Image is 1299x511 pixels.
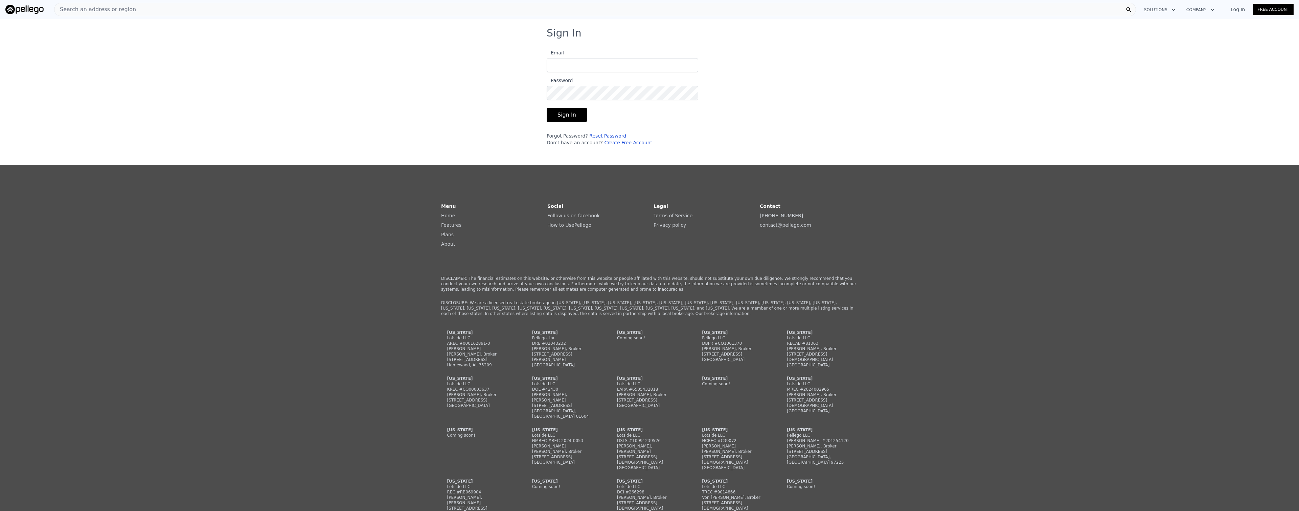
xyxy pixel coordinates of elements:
a: Free Account [1253,4,1294,15]
div: [STREET_ADDRESS][DEMOGRAPHIC_DATA] [787,351,852,362]
div: [STREET_ADDRESS] [532,454,597,460]
div: [PERSON_NAME] [PERSON_NAME], Broker [447,346,512,357]
div: [US_STATE] [447,330,512,335]
div: Forgot Password? Don't have an account? [547,132,698,146]
div: [STREET_ADDRESS] [447,357,512,362]
a: Terms of Service [654,213,692,218]
div: [US_STATE] [532,376,597,381]
div: Lotside LLC [447,484,512,489]
a: How to UsePellego [547,222,591,228]
div: [PERSON_NAME] [PERSON_NAME], Broker [532,443,597,454]
div: Coming soon! [702,381,767,387]
div: AREC #000162891-0 [447,341,512,346]
div: [US_STATE] [447,427,512,433]
div: [PERSON_NAME], Broker [447,392,512,397]
div: NCREC #C39072 [702,438,767,443]
input: Email [547,58,698,72]
div: [PERSON_NAME], Broker [617,392,682,397]
div: [GEOGRAPHIC_DATA] [617,465,682,470]
span: Search an address or region [54,5,136,14]
div: TREC #9014866 [702,489,767,495]
div: Lotside LLC [617,433,682,438]
div: [PERSON_NAME], [PERSON_NAME] [532,392,597,403]
div: Lotside LLC [617,484,682,489]
button: Company [1181,4,1220,16]
div: [US_STATE] [532,427,597,433]
div: [GEOGRAPHIC_DATA] [787,408,852,414]
input: Password [547,86,698,100]
div: Pellego LLC [787,433,852,438]
div: [PERSON_NAME], Broker [787,392,852,397]
div: DRE #02043232 [532,341,597,346]
div: [STREET_ADDRESS][DEMOGRAPHIC_DATA] [617,500,682,511]
div: [GEOGRAPHIC_DATA], [GEOGRAPHIC_DATA] 97225 [787,454,852,465]
a: Features [441,222,461,228]
div: [PERSON_NAME], Broker [532,346,597,351]
p: DISCLAIMER: The financial estimates on this website, or otherwise from this website or people aff... [441,276,858,292]
div: [PERSON_NAME], Broker [702,346,767,351]
div: DBPR #CQ1061370 [702,341,767,346]
div: [PERSON_NAME], [PERSON_NAME] [447,495,512,506]
a: Follow us on facebook [547,213,600,218]
div: [US_STATE] [702,479,767,484]
div: [US_STATE] [617,376,682,381]
div: [GEOGRAPHIC_DATA] [702,357,767,362]
div: Lotside LLC [532,433,597,438]
div: [STREET_ADDRESS] [702,351,767,357]
div: [US_STATE] [447,479,512,484]
div: [GEOGRAPHIC_DATA] [702,465,767,470]
div: Pellego LLC [702,335,767,341]
div: Pellego, Inc. [532,335,597,341]
div: LARA #6505432818 [617,387,682,392]
span: Password [547,78,573,83]
a: Privacy policy [654,222,686,228]
div: DSLS #10991239526 [617,438,682,443]
div: [GEOGRAPHIC_DATA] [617,403,682,408]
div: Coming soon! [787,484,852,489]
div: [US_STATE] [532,330,597,335]
a: Plans [441,232,454,237]
div: [US_STATE] [617,479,682,484]
div: [US_STATE] [532,479,597,484]
div: Lotside LLC [447,335,512,341]
a: Reset Password [589,133,626,139]
div: [STREET_ADDRESS][DEMOGRAPHIC_DATA] [617,454,682,465]
div: [STREET_ADDRESS] [787,449,852,454]
div: NMREC #REC-2024-0053 [532,438,597,443]
div: Homewood, AL 35209 [447,362,512,368]
div: MREC #2024002965 [787,387,852,392]
a: Home [441,213,455,218]
div: [STREET_ADDRESS][DEMOGRAPHIC_DATA] [702,454,767,465]
a: Log In [1223,6,1253,13]
div: Coming soon! [447,433,512,438]
button: Solutions [1139,4,1181,16]
div: [STREET_ADDRESS] [447,397,512,403]
div: [US_STATE] [702,330,767,335]
div: [US_STATE] [787,479,852,484]
div: [US_STATE] [787,376,852,381]
div: RECAB #81363 [787,341,852,346]
strong: Contact [760,203,780,209]
div: [GEOGRAPHIC_DATA], [GEOGRAPHIC_DATA] 01604 [532,408,597,419]
a: Create Free Account [604,140,652,145]
div: [STREET_ADDRESS] [532,403,597,408]
div: [US_STATE] [617,427,682,433]
div: [PERSON_NAME], Broker [787,443,852,449]
div: [PERSON_NAME] [PERSON_NAME], Broker [702,443,767,454]
div: Coming soon! [617,335,682,341]
div: [GEOGRAPHIC_DATA] [532,362,597,368]
div: [US_STATE] [702,427,767,433]
a: [PHONE_NUMBER] [760,213,803,218]
div: Lotside LLC [702,484,767,489]
div: [PERSON_NAME], Broker [787,346,852,351]
div: [STREET_ADDRESS] [617,397,682,403]
div: [PERSON_NAME] #201254120 [787,438,852,443]
div: REC #RB069904 [447,489,512,495]
div: Lotside LLC [617,381,682,387]
div: Lotside LLC [787,335,852,341]
div: [STREET_ADDRESS][DEMOGRAPHIC_DATA] [702,500,767,511]
div: [STREET_ADDRESS][PERSON_NAME] [532,351,597,362]
div: [GEOGRAPHIC_DATA] [532,460,597,465]
strong: Legal [654,203,668,209]
div: Lotside LLC [787,381,852,387]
